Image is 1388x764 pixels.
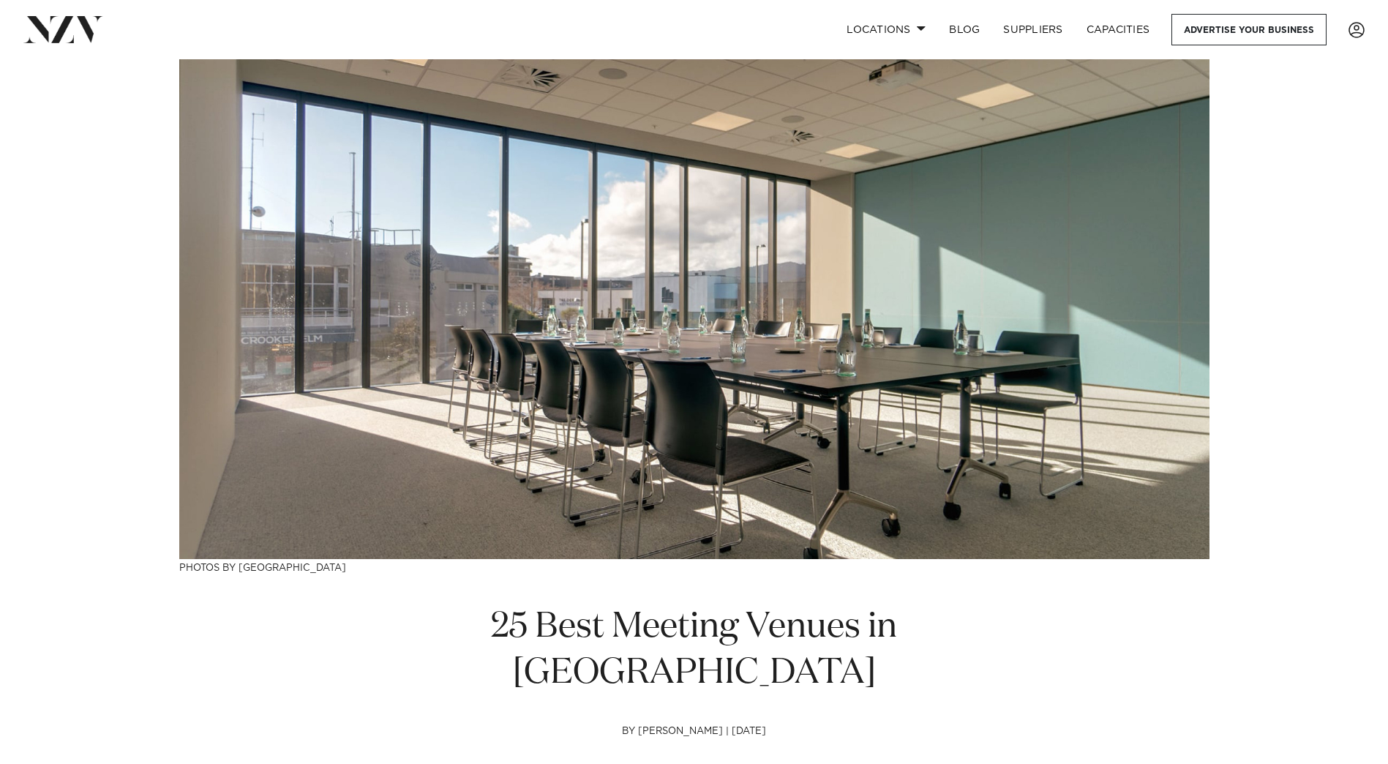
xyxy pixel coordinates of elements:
h3: Photos by [GEOGRAPHIC_DATA] [179,559,1209,574]
h1: 25 Best Meeting Venues in [GEOGRAPHIC_DATA] [444,604,945,697]
a: Locations [835,14,937,45]
a: Capacities [1075,14,1162,45]
img: 25 Best Meeting Venues in Wellington [179,59,1209,559]
a: Advertise your business [1171,14,1327,45]
img: nzv-logo.png [23,16,103,42]
a: SUPPLIERS [991,14,1074,45]
a: BLOG [937,14,991,45]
